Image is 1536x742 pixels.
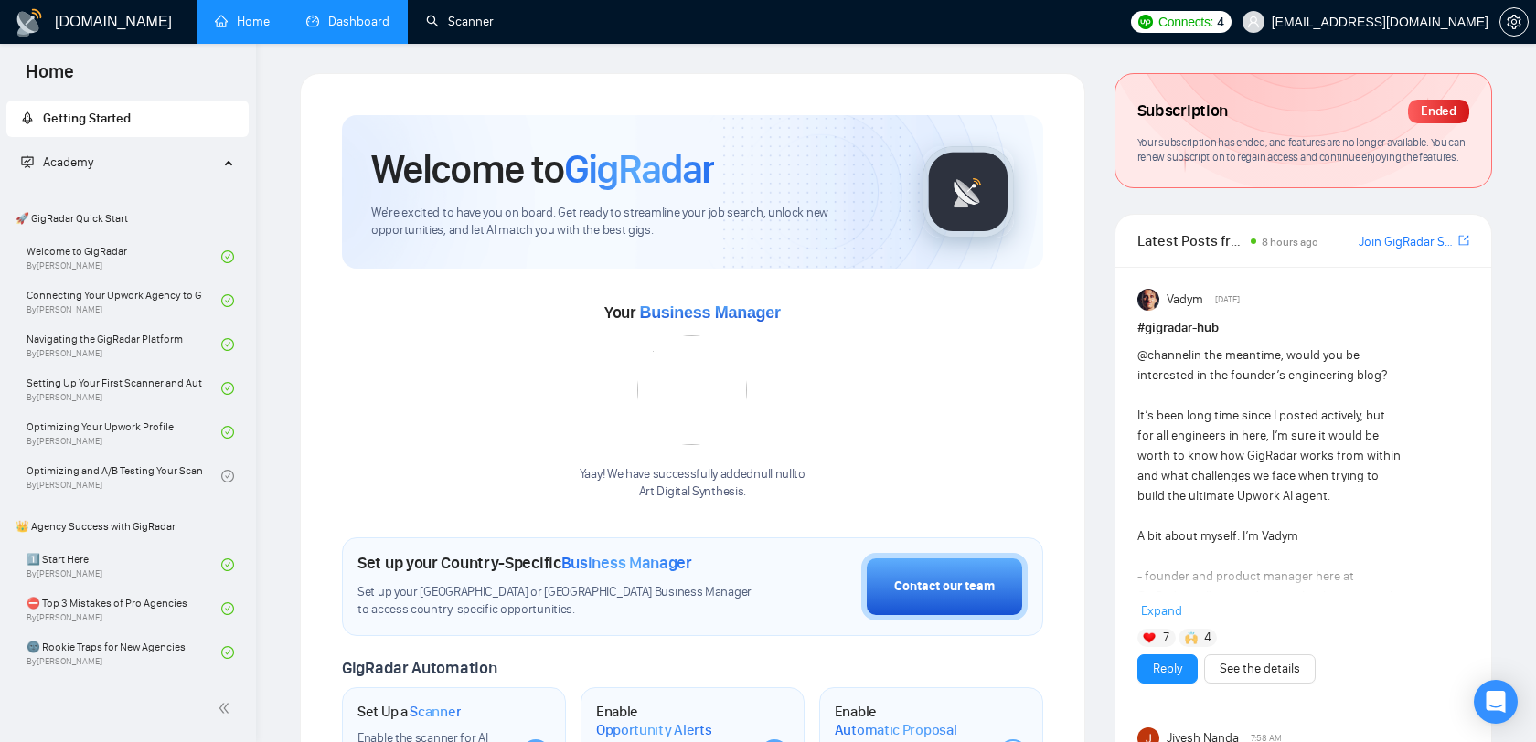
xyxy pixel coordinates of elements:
img: upwork-logo.png [1138,15,1153,29]
a: dashboardDashboard [306,14,389,29]
img: logo [15,8,44,37]
h1: Welcome to [371,144,714,194]
a: See the details [1220,659,1300,679]
span: Connects: [1158,12,1213,32]
a: setting [1499,15,1529,29]
h1: # gigradar-hub [1137,318,1469,338]
span: 7 [1163,629,1169,647]
button: setting [1499,7,1529,37]
span: Academy [21,154,93,170]
span: check-circle [221,338,234,351]
button: Reply [1137,654,1198,684]
span: check-circle [221,426,234,439]
img: gigradar-logo.png [923,146,1014,238]
a: Welcome to GigRadarBy[PERSON_NAME] [27,237,221,277]
img: 🙌 [1185,631,1198,644]
div: Yaay! We have successfully added null null to [580,466,805,501]
span: Latest Posts from the GigRadar Community [1137,229,1245,252]
span: GigRadar [564,144,714,194]
a: Navigating the GigRadar PlatformBy[PERSON_NAME] [27,324,221,365]
span: 8 hours ago [1262,236,1318,249]
button: See the details [1204,654,1316,684]
a: Optimizing Your Upwork ProfileBy[PERSON_NAME] [27,412,221,452]
span: check-circle [221,470,234,482]
a: ⛔ Top 3 Mistakes of Pro AgenciesBy[PERSON_NAME] [27,588,221,629]
img: Vadym [1137,289,1159,311]
span: Opportunity Alerts [596,721,712,739]
span: We're excited to have you on board. Get ready to streamline your job search, unlock new opportuni... [371,205,893,239]
span: Expand [1141,603,1182,619]
span: Vadym [1167,290,1203,310]
span: check-circle [221,646,234,659]
span: export [1458,233,1469,248]
a: Setting Up Your First Scanner and Auto-BidderBy[PERSON_NAME] [27,368,221,408]
span: GigRadar Automation [342,658,496,678]
span: [DATE] [1215,291,1240,308]
span: double-left [218,699,236,717]
span: fund-projection-screen [21,155,34,168]
button: Contact our team [861,553,1028,620]
span: user [1247,16,1260,28]
span: @channel [1137,347,1191,363]
span: Set up your [GEOGRAPHIC_DATA] or [GEOGRAPHIC_DATA] Business Manager to access country-specific op... [357,584,760,619]
p: Art Digital Synthesis . [580,483,805,501]
a: searchScanner [426,14,494,29]
span: 4 [1217,12,1224,32]
li: Getting Started [6,101,249,137]
span: Scanner [410,703,461,721]
span: setting [1500,15,1528,29]
span: check-circle [221,250,234,263]
a: export [1458,232,1469,249]
span: rocket [21,111,34,124]
a: Connecting Your Upwork Agency to GigRadarBy[PERSON_NAME] [27,281,221,321]
h1: Set up your Country-Specific [357,553,692,573]
span: 4 [1204,629,1211,647]
span: Getting Started [43,111,131,126]
span: Home [11,58,89,97]
div: Contact our team [894,577,995,597]
a: 🌚 Rookie Traps for New AgenciesBy[PERSON_NAME] [27,632,221,673]
div: Ended [1408,100,1469,123]
span: check-circle [221,382,234,395]
img: ❤️ [1143,631,1156,644]
span: Subscription [1137,96,1228,127]
span: check-circle [221,294,234,307]
a: Reply [1153,659,1182,679]
span: Academy [43,154,93,170]
h1: Set Up a [357,703,461,721]
a: Join GigRadar Slack Community [1359,232,1455,252]
h1: Enable [596,703,745,738]
span: Your subscription has ended, and features are no longer available. You can renew subscription to ... [1137,135,1466,164]
span: check-circle [221,558,234,571]
span: Business Manager [561,553,692,573]
a: homeHome [215,14,270,29]
a: Optimizing and A/B Testing Your Scanner for Better ResultsBy[PERSON_NAME] [27,456,221,496]
span: Your [604,302,781,323]
span: check-circle [221,602,234,615]
span: 🚀 GigRadar Quick Start [8,200,247,237]
img: error [637,335,747,445]
span: 👑 Agency Success with GigRadar [8,508,247,545]
div: Open Intercom Messenger [1474,680,1518,724]
span: Business Manager [639,303,780,322]
a: 1️⃣ Start HereBy[PERSON_NAME] [27,545,221,585]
